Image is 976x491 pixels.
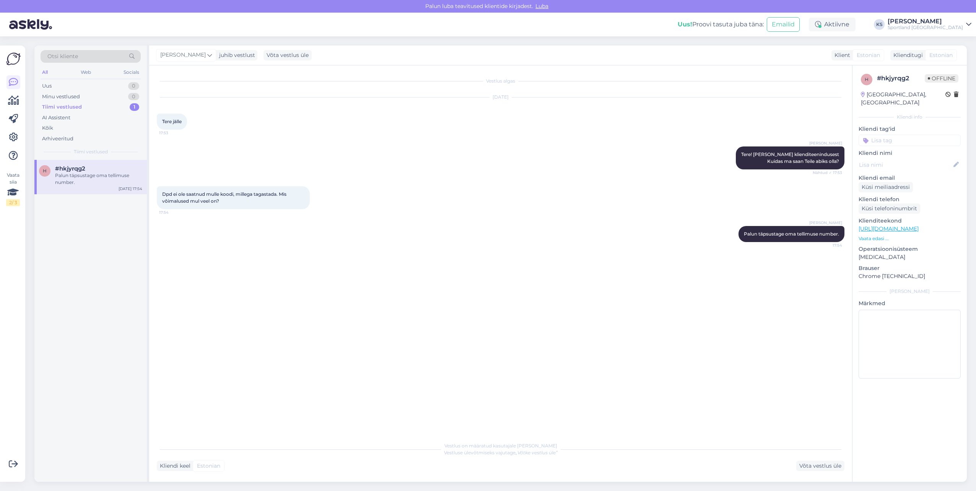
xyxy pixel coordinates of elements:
[47,52,78,60] span: Otsi kliente
[929,51,953,59] span: Estonian
[859,182,913,192] div: Küsi meiliaadressi
[859,217,961,225] p: Klienditeekond
[744,231,839,237] span: Palun täpsustage oma tellimuse number.
[859,149,961,157] p: Kliendi nimi
[890,51,923,59] div: Klienditugi
[859,174,961,182] p: Kliendi email
[157,94,844,101] div: [DATE]
[859,253,961,261] p: [MEDICAL_DATA]
[767,17,800,32] button: Emailid
[831,51,850,59] div: Klient
[157,462,190,470] div: Kliendi keel
[162,191,288,204] span: Dpd ei ole saatnud mulle koodi, millega tagastada. Mis võimalused mul veel on?
[516,450,558,455] i: „Võtke vestlus üle”
[42,82,52,90] div: Uus
[160,51,206,59] span: [PERSON_NAME]
[859,125,961,133] p: Kliendi tag'id
[42,135,73,143] div: Arhiveeritud
[42,103,82,111] div: Tiimi vestlused
[162,119,182,124] span: Tere jälle
[925,74,958,83] span: Offline
[42,93,80,101] div: Minu vestlused
[159,210,188,215] span: 17:54
[859,272,961,280] p: Chrome [TECHNICAL_ID]
[678,20,764,29] div: Proovi tasuta juba täna:
[796,461,844,471] div: Võta vestlus üle
[813,170,842,176] span: Nähtud ✓ 17:53
[859,264,961,272] p: Brauser
[859,195,961,203] p: Kliendi telefon
[43,168,47,174] span: h
[874,19,885,30] div: KS
[857,51,880,59] span: Estonian
[859,203,920,214] div: Küsi telefoninumbrit
[122,67,141,77] div: Socials
[264,50,312,60] div: Võta vestlus üle
[813,242,842,248] span: 17:54
[859,288,961,295] div: [PERSON_NAME]
[55,172,142,186] div: Palun täpsustage oma tellimuse number.
[41,67,49,77] div: All
[888,18,971,31] a: [PERSON_NAME]Sportland [GEOGRAPHIC_DATA]
[859,245,961,253] p: Operatsioonisüsteem
[859,299,961,307] p: Märkmed
[859,235,961,242] p: Vaata edasi ...
[74,148,108,155] span: Tiimi vestlused
[216,51,255,59] div: juhib vestlust
[865,76,869,82] span: h
[197,462,220,470] span: Estonian
[809,220,842,226] span: [PERSON_NAME]
[55,165,85,172] span: #hkjyrqg2
[861,91,945,107] div: [GEOGRAPHIC_DATA], [GEOGRAPHIC_DATA]
[128,82,139,90] div: 0
[678,21,692,28] b: Uus!
[119,186,142,192] div: [DATE] 17:54
[42,124,53,132] div: Kõik
[859,225,919,232] a: [URL][DOMAIN_NAME]
[159,130,188,136] span: 17:53
[79,67,93,77] div: Web
[888,24,963,31] div: Sportland [GEOGRAPHIC_DATA]
[130,103,139,111] div: 1
[6,199,20,206] div: 2 / 3
[809,140,842,146] span: [PERSON_NAME]
[809,18,856,31] div: Aktiivne
[444,450,558,455] span: Vestluse ülevõtmiseks vajutage
[533,3,551,10] span: Luba
[128,93,139,101] div: 0
[888,18,963,24] div: [PERSON_NAME]
[444,443,557,449] span: Vestlus on määratud kasutajale [PERSON_NAME]
[859,161,952,169] input: Lisa nimi
[859,135,961,146] input: Lisa tag
[157,78,844,85] div: Vestlus algas
[42,114,70,122] div: AI Assistent
[6,52,21,66] img: Askly Logo
[859,114,961,120] div: Kliendi info
[741,151,839,164] span: Tere! [PERSON_NAME] klienditeenindusest Kuidas ma saan Teile abiks olla?
[6,172,20,206] div: Vaata siia
[877,74,925,83] div: # hkjyrqg2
